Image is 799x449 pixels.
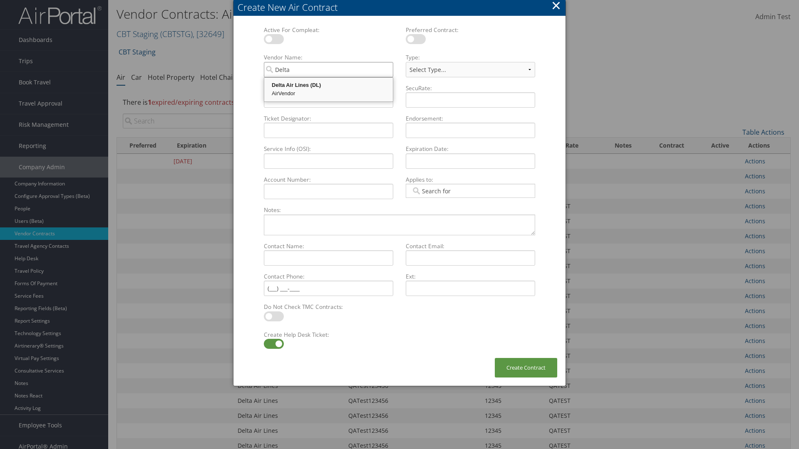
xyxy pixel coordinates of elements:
[261,145,397,153] label: Service Info (OSI):
[264,123,393,138] input: Ticket Designator:
[261,303,397,311] label: Do Not Check TMC Contracts:
[402,114,538,123] label: Endorsement:
[406,153,535,169] input: Expiration Date:
[402,145,538,153] label: Expiration Date:
[261,175,397,184] label: Account Number:
[406,281,535,296] input: Ext:
[402,242,538,250] label: Contact Email:
[495,358,557,377] button: Create Contract
[264,215,535,235] textarea: Notes:
[261,26,397,34] label: Active For Compleat:
[402,84,538,92] label: SecuRate:
[264,250,393,266] input: Contact Name:
[406,123,535,138] input: Endorsement:
[261,272,397,281] label: Contact Phone:
[264,62,393,77] input: Vendor Name:
[264,184,393,199] input: Account Number:
[402,26,538,34] label: Preferred Contract:
[266,89,392,98] div: AirVendor
[261,114,397,123] label: Ticket Designator:
[406,62,535,77] select: Type:
[261,206,538,214] label: Notes:
[402,272,538,281] label: Ext:
[261,53,397,62] label: Vendor Name:
[261,242,397,250] label: Contact Name:
[266,81,392,89] div: Delta Air Lines (DL)
[238,1,566,14] div: Create New Air Contract
[402,53,538,62] label: Type:
[261,331,397,339] label: Create Help Desk Ticket:
[402,175,538,184] label: Applies to:
[264,153,393,169] input: Service Info (OSI):
[264,281,393,296] input: Contact Phone:
[406,250,535,266] input: Contact Email:
[406,92,535,108] input: SecuRate:
[261,84,397,92] label: Tour Code:
[411,187,458,195] input: Applies to:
